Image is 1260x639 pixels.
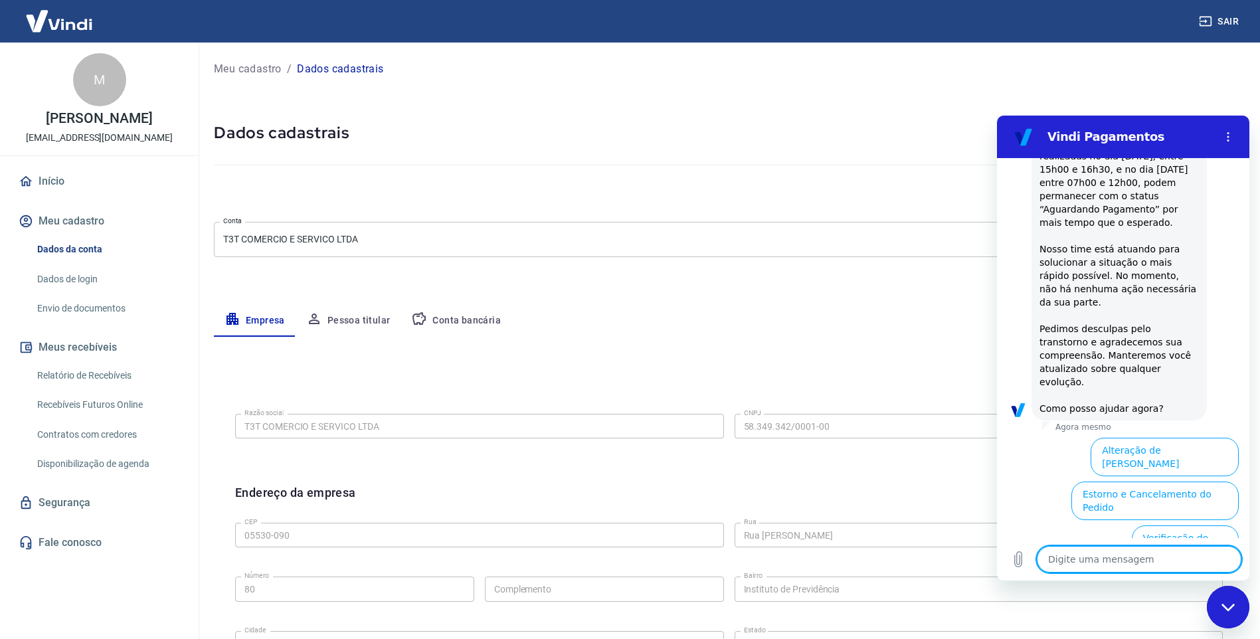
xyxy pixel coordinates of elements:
button: Meu cadastro [16,207,183,236]
a: Relatório de Recebíveis [32,362,183,389]
div: M [73,53,126,106]
iframe: Botão para abrir a janela de mensagens, conversa em andamento [1207,586,1249,628]
a: Dados da conta [32,236,183,263]
a: Meu cadastro [214,61,282,77]
label: CEP [244,517,257,527]
button: Meus recebíveis [16,333,183,362]
button: Sair [1196,9,1244,34]
button: Conta bancária [401,305,511,337]
button: Pessoa titular [296,305,401,337]
label: Rua [744,517,757,527]
a: Dados de login [32,266,183,293]
a: Recebíveis Futuros Online [32,391,183,418]
h6: Endereço da empresa [235,484,356,517]
img: Vindi [16,1,102,41]
a: Contratos com credores [32,421,183,448]
label: Número [244,571,269,581]
a: Segurança [16,488,183,517]
label: Razão social [244,408,284,418]
label: Estado [744,625,766,635]
label: CNPJ [744,408,761,418]
h5: Dados cadastrais [214,122,1244,143]
label: Cidade [244,625,266,635]
a: Fale conosco [16,528,183,557]
p: Dados cadastrais [297,61,383,77]
p: [EMAIL_ADDRESS][DOMAIN_NAME] [26,131,173,145]
a: Início [16,167,183,196]
a: Envio de documentos [32,295,183,322]
label: Bairro [744,571,763,581]
button: Empresa [214,305,296,337]
label: Conta [223,216,242,226]
iframe: Janela de mensagens [997,116,1249,581]
div: T3T COMERCIO E SERVICO LTDA [214,222,1244,257]
a: Disponibilização de agenda [32,450,183,478]
p: / [287,61,292,77]
p: [PERSON_NAME] [46,112,152,126]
